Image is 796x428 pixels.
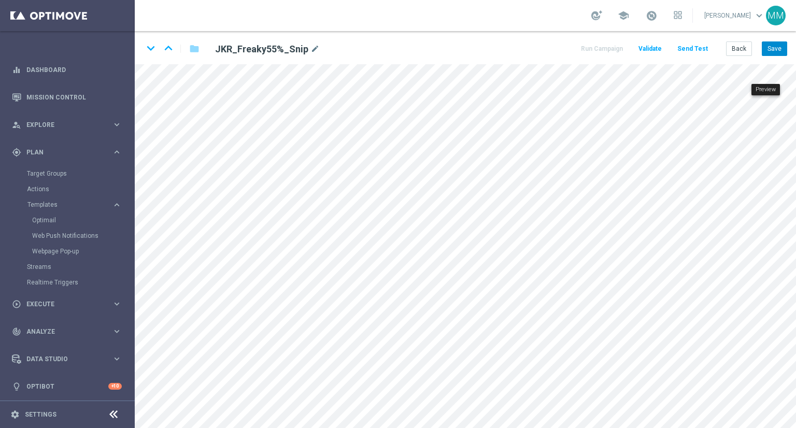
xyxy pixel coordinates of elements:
a: Target Groups [27,169,108,178]
i: settings [10,410,20,419]
button: equalizer Dashboard [11,66,122,74]
div: Optimail [32,212,134,228]
a: Optimail [32,216,108,224]
div: Explore [12,120,112,130]
a: Web Push Notifications [32,232,108,240]
i: mode_edit [310,43,320,55]
i: gps_fixed [12,148,21,157]
div: Target Groups [27,166,134,181]
button: track_changes Analyze keyboard_arrow_right [11,327,122,336]
div: Data Studio [12,354,112,364]
div: Preview [751,84,780,95]
span: Templates [27,202,102,208]
div: MM [766,6,786,25]
div: Actions [27,181,134,197]
a: Actions [27,185,108,193]
span: Plan [26,149,112,155]
span: keyboard_arrow_down [754,10,765,21]
div: Templates [27,202,112,208]
button: Save [762,41,787,56]
i: keyboard_arrow_up [161,40,176,56]
div: Realtime Triggers [27,275,134,290]
i: track_changes [12,327,21,336]
button: Validate [637,42,663,56]
span: school [618,10,629,21]
button: Back [726,41,752,56]
button: person_search Explore keyboard_arrow_right [11,121,122,129]
div: Streams [27,259,134,275]
button: Templates keyboard_arrow_right [27,201,122,209]
button: play_circle_outline Execute keyboard_arrow_right [11,300,122,308]
span: Explore [26,122,112,128]
a: Realtime Triggers [27,278,108,287]
div: Mission Control [12,83,122,111]
a: Streams [27,263,108,271]
div: Templates [27,197,134,259]
div: Optibot [12,373,122,400]
h2: JKR_Freaky55%_Snip [215,43,308,55]
a: Dashboard [26,56,122,83]
span: Data Studio [26,356,112,362]
div: Plan [12,148,112,157]
button: Send Test [676,42,709,56]
a: Settings [25,411,56,418]
button: Mission Control [11,93,122,102]
a: [PERSON_NAME]keyboard_arrow_down [703,8,766,23]
i: lightbulb [12,382,21,391]
div: Webpage Pop-up [32,244,134,259]
a: Mission Control [26,83,122,111]
span: Execute [26,301,112,307]
button: folder [188,40,201,57]
i: keyboard_arrow_right [112,200,122,210]
i: keyboard_arrow_right [112,326,122,336]
i: keyboard_arrow_right [112,299,122,309]
i: person_search [12,120,21,130]
i: play_circle_outline [12,299,21,309]
span: Validate [638,45,662,52]
button: gps_fixed Plan keyboard_arrow_right [11,148,122,156]
button: Data Studio keyboard_arrow_right [11,355,122,363]
span: Analyze [26,329,112,335]
div: Analyze [12,327,112,336]
div: +10 [108,383,122,390]
a: Optibot [26,373,108,400]
i: keyboard_arrow_right [112,120,122,130]
i: folder [189,42,200,55]
div: Dashboard [12,56,122,83]
button: lightbulb Optibot +10 [11,382,122,391]
a: Webpage Pop-up [32,247,108,255]
div: Execute [12,299,112,309]
i: keyboard_arrow_right [112,147,122,157]
i: keyboard_arrow_right [112,354,122,364]
div: Web Push Notifications [32,228,134,244]
i: equalizer [12,65,21,75]
i: keyboard_arrow_down [143,40,159,56]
